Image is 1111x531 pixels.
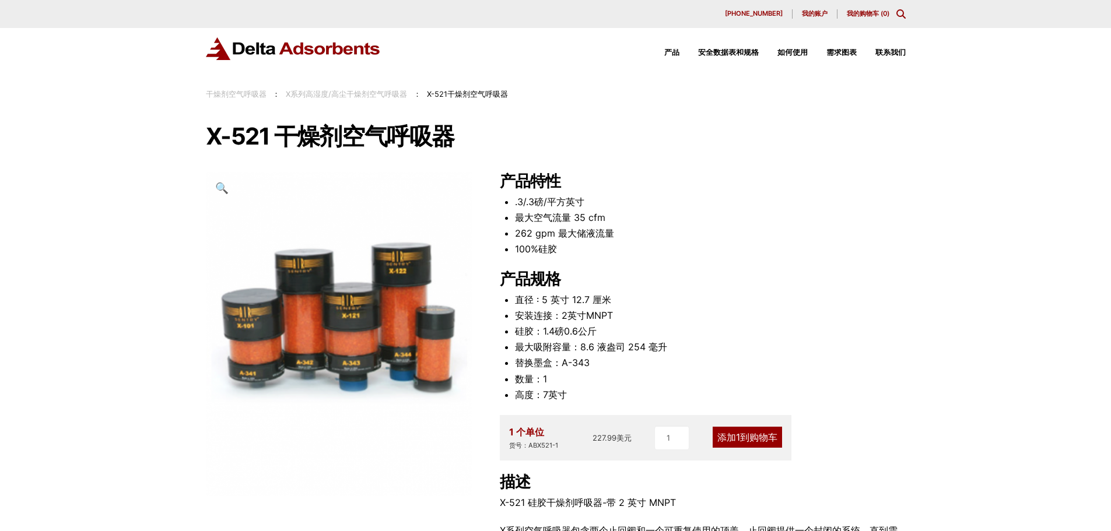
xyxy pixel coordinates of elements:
font: 1 个单位 [509,426,544,438]
font: .3/.3磅/平方英寸 [515,196,584,208]
font: ： [272,90,280,99]
a: [PHONE_NUMBER] [716,9,793,19]
a: 安全数据表和规格 [679,49,759,57]
font: 描述 [500,472,530,491]
font: 替换墨盒：A-343 [515,357,590,368]
font: X-521 干燥剂空气呼吸器 [206,122,454,150]
div: 切换模态内容 [896,9,906,19]
font: 262 gpm 最大储液流量 [515,227,614,239]
font: 1 [736,431,740,443]
font: 需求图表 [826,48,857,57]
font: 数量：1 [515,373,547,385]
font: 最大吸附容量：8.6 液盎司 254 毫升 [515,341,667,353]
font: 添加 [717,431,736,443]
font: X-521 硅胶干燥剂呼吸器-带 2 英寸 MNPT [500,497,676,508]
font: 联系我们 [875,48,906,57]
a: 查看全屏图片库 [206,172,238,204]
font: 产品 [664,48,679,57]
font: 0 [883,9,887,17]
a: 需求图表 [808,49,857,57]
font: 产品规格 [500,269,560,289]
font: ) [887,9,889,17]
a: 我的购物车 (0) [847,9,889,17]
font: 货号：ABX521-1 [509,441,558,449]
font: 227.99 [593,433,616,442]
font: X-521干燥剂空气呼吸器 [427,90,508,99]
font: 产品特性 [500,171,560,191]
font: 到购物车 [740,431,777,443]
font: 安装连接：2英寸MNPT [515,310,613,321]
font: [PHONE_NUMBER] [725,9,783,17]
font: 高度：7英寸 [515,389,567,400]
font: 100%硅胶 [515,243,557,255]
a: 添加1到购物车 [713,427,782,448]
a: 干燥剂空气呼吸器 [206,90,267,99]
font: 🔍 [215,181,229,194]
font: 安全数据表和规格 [698,48,759,57]
font: ： [413,90,421,99]
img: 德尔塔吸附剂 [206,37,381,60]
font: 最大空气流量 35 cfm [515,212,605,223]
a: 如何使用 [759,49,808,57]
font: 如何使用 [777,48,808,57]
font: 我的购物车 ( [847,9,883,17]
font: 我的账户 [802,9,828,17]
font: 美元 [616,433,632,442]
a: X系列高湿度/高尘干燥剂空气呼吸器 [286,90,407,99]
font: 直径 : 5 英寸 12.7 厘米 [515,294,611,305]
a: 产品 [646,49,679,57]
a: 我的账户 [793,9,837,19]
font: 硅胶：1.4磅0.6公斤 [515,325,597,337]
a: 联系我们 [857,49,906,57]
